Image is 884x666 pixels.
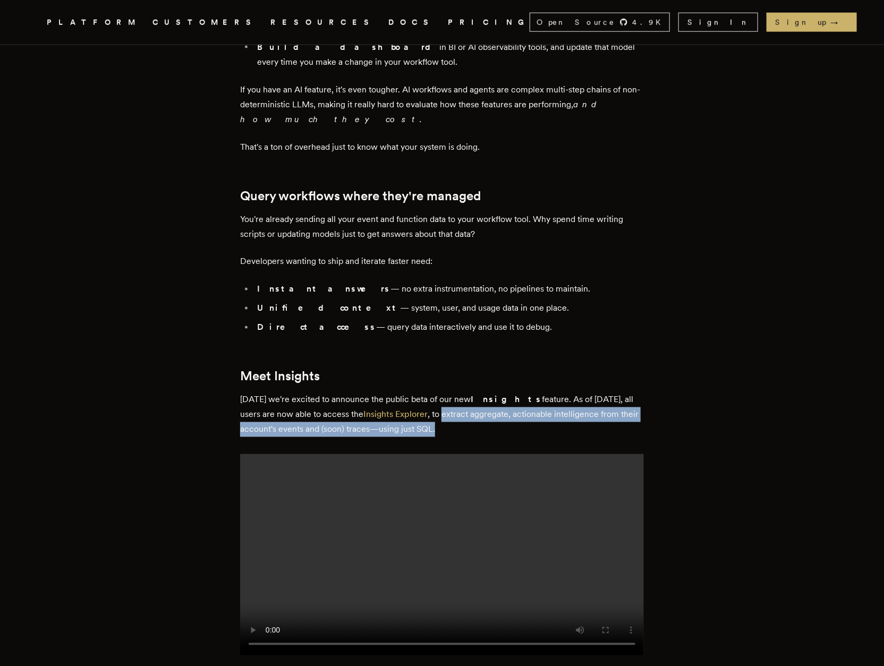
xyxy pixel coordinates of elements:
button: PLATFORM [47,16,140,29]
p: If you have an AI feature, it's even tougher. AI workflows and agents are complex multi-step chai... [240,82,644,127]
a: Insights Explorer [363,409,428,420]
a: Sign In [678,13,758,32]
a: DOCS [388,16,435,29]
p: You're already sending all your event and function data to your workflow tool. Why spend time wri... [240,212,644,242]
strong: Insights [471,395,542,405]
span: Open Source [537,17,615,28]
strong: Unified context [257,303,400,313]
p: That's a ton of overhead just to know what your system is doing. [240,140,644,155]
a: Sign up [767,13,857,32]
strong: Instant answers [257,284,390,294]
span: → [830,17,848,28]
strong: Build a dashboard [257,42,439,52]
strong: Direct access [257,322,376,332]
p: Developers wanting to ship and iterate faster need: [240,254,644,269]
a: PRICING [448,16,530,29]
li: — no extra instrumentation, no pipelines to maintain. [254,282,644,297]
p: [DATE] we're excited to announce the public beta of our new feature. As of [DATE], all users are ... [240,392,644,437]
h2: Meet Insights [240,369,644,384]
span: 4.9 K [632,17,667,28]
li: — query data interactively and use it to debug. [254,320,644,335]
h2: Query workflows where they're managed [240,189,644,203]
li: — system, user, and usage data in one place. [254,301,644,316]
li: in BI or AI observability tools, and update that model every time you make a change in your workf... [254,40,644,70]
a: CUSTOMERS [152,16,258,29]
button: RESOURCES [270,16,376,29]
